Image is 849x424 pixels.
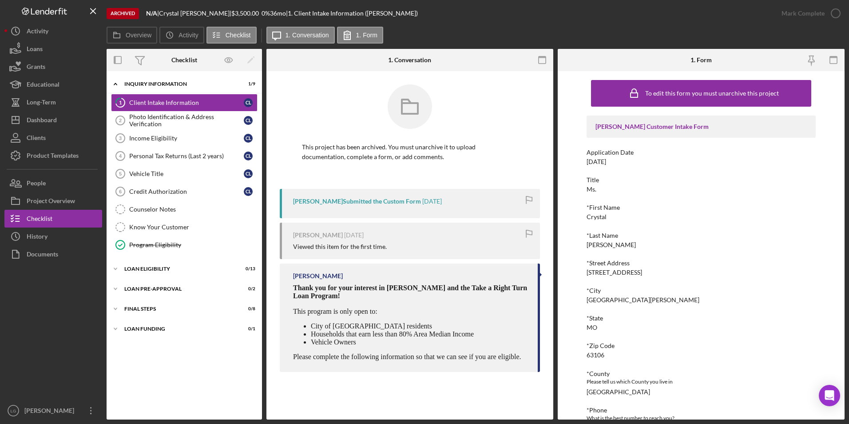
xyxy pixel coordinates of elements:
b: N/A [146,9,157,17]
span: Thank you for your interest in [PERSON_NAME] and the Take a Right Turn Loan Program! [293,284,527,300]
a: Clients [4,129,102,147]
div: C L [244,152,253,160]
div: Grants [27,58,45,78]
div: Documents [27,245,58,265]
time: 2025-05-20 16:45 [422,198,442,205]
div: [PERSON_NAME] Customer Intake Form [595,123,807,130]
div: Project Overview [27,192,75,212]
button: Checklist [4,210,102,228]
button: Documents [4,245,102,263]
div: [DATE] [587,158,606,165]
div: *Street Address [587,260,816,267]
div: C L [244,187,253,196]
div: *State [587,315,816,322]
div: [PERSON_NAME] Submitted the Custom Form [293,198,421,205]
label: Overview [126,32,151,39]
p: This project has been archived. You must unarchive it to upload documentation, complete a form, o... [302,142,518,162]
button: Activity [4,22,102,40]
div: 0 / 8 [239,306,255,312]
button: Project Overview [4,192,102,210]
button: Loans [4,40,102,58]
div: MO [587,324,597,331]
div: Viewed this item for the first time. [293,243,387,250]
button: Checklist [206,27,257,44]
div: Mark Complete [782,4,825,22]
div: Please tell us which County you live in [587,377,816,386]
div: Counselor Notes [129,206,257,213]
button: People [4,174,102,192]
a: Program Eligibility [111,236,258,254]
div: *Phone [587,407,816,414]
a: 2Photo Identification & Address VerificationCL [111,112,258,129]
div: Clients [27,129,46,149]
div: *County [587,370,816,377]
button: Educational [4,76,102,93]
div: Title [587,176,816,184]
div: Open Intercom Messenger [819,385,840,406]
div: *Zip Code [587,342,816,349]
div: [GEOGRAPHIC_DATA] [587,388,650,396]
div: 0 / 13 [239,266,255,272]
div: Client Intake Information [129,99,244,106]
div: Photo Identification & Address Verification [129,113,244,128]
a: 1Client Intake InformationCL [111,94,258,112]
tspan: 4 [119,153,122,159]
div: Income Eligibility [129,135,244,142]
button: Grants [4,58,102,76]
div: [STREET_ADDRESS] [587,269,642,276]
div: 0 / 1 [239,326,255,332]
div: 36 mo [270,10,286,17]
div: Product Templates [27,147,79,167]
button: History [4,228,102,245]
text: LG [11,408,16,413]
div: Vehicle Title [129,170,244,177]
tspan: 6 [119,189,122,194]
div: Application Date [587,149,816,156]
div: Program Eligibility [129,241,257,248]
button: Activity [159,27,204,44]
div: | 1. Client Intake Information ([PERSON_NAME]) [286,10,418,17]
div: 1. Form [690,56,712,64]
div: People [27,174,46,194]
div: C L [244,169,253,178]
div: Credit Authorization [129,188,244,195]
button: Overview [107,27,157,44]
span: This program is only open to: [293,308,377,315]
div: 63106 [587,352,604,359]
button: 1. Form [337,27,383,44]
div: [PERSON_NAME] [293,272,343,280]
div: C L [244,116,253,125]
div: Know Your Customer [129,224,257,231]
button: LG[PERSON_NAME] [4,402,102,420]
a: Know Your Customer [111,218,258,236]
span: Vehicle Owners [311,338,356,346]
a: 6Credit AuthorizationCL [111,183,258,200]
div: Educational [27,76,60,96]
div: Inquiry Information [124,81,233,87]
label: Activity [179,32,198,39]
div: History [27,228,48,248]
div: To edit this form you must unarchive this project [645,90,779,97]
div: [PERSON_NAME] [587,241,636,248]
div: [PERSON_NAME] [293,232,343,239]
div: Long-Term [27,93,56,113]
div: *Last Name [587,232,816,239]
div: Personal Tax Returns (Last 2 years) [129,152,244,160]
div: Dashboard [27,111,57,131]
time: 2025-05-20 16:42 [344,232,364,239]
span: Households that earn less than 80% Area Median Income [311,330,474,338]
tspan: 5 [119,171,122,176]
button: Dashboard [4,111,102,129]
div: | [146,10,159,17]
div: Archived [107,8,139,19]
div: *First Name [587,204,816,211]
a: Counselor Notes [111,200,258,218]
tspan: 3 [119,136,122,141]
tspan: 1 [119,100,122,105]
